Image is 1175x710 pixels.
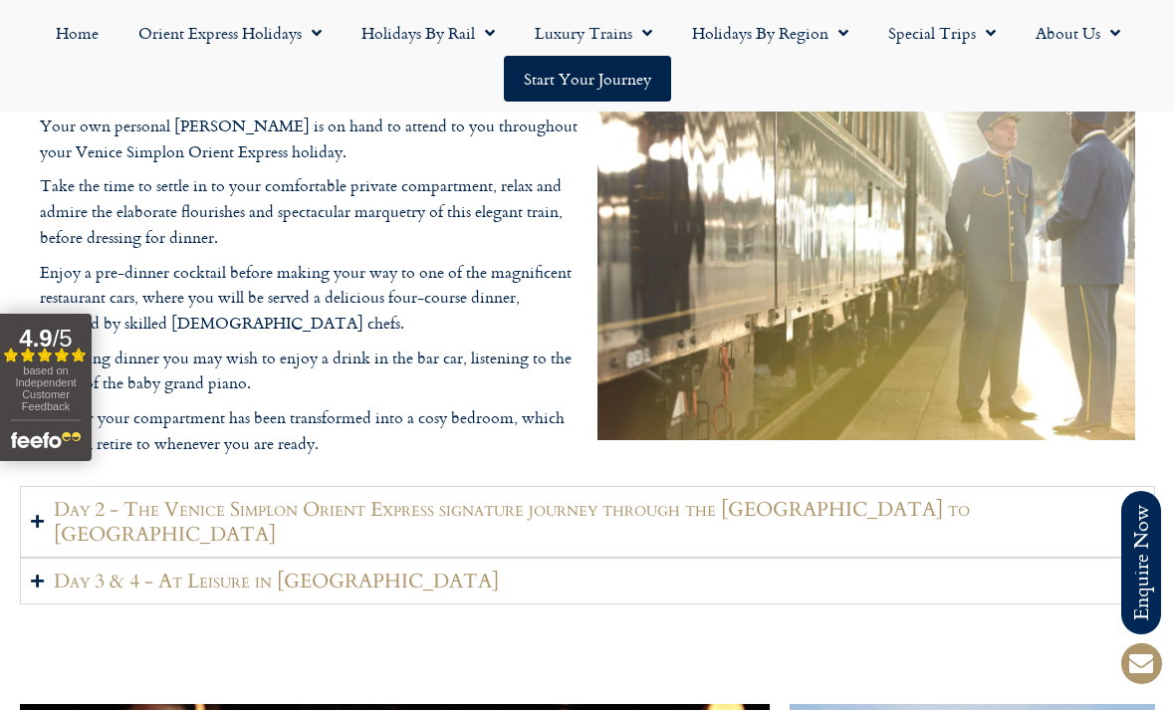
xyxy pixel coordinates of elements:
p: By now your compartment has been transformed into a cosy bedroom, which you can retire to wheneve... [40,405,578,456]
summary: Day 3 & 4 - At Leisure in [GEOGRAPHIC_DATA] [20,558,1155,604]
h2: Day 2 - The Venice Simplon Orient Express signature journey through the [GEOGRAPHIC_DATA] to [GEO... [54,497,1144,547]
a: Holidays by Rail [342,10,515,56]
img: Orient Express Platform Check [597,53,1135,440]
a: Orient Express Holidays [118,10,342,56]
h2: Day 3 & 4 - At Leisure in [GEOGRAPHIC_DATA] [54,569,499,593]
summary: Day 2 - The Venice Simplon Orient Express signature journey through the [GEOGRAPHIC_DATA] to [GEO... [20,486,1155,558]
p: Your own personal [PERSON_NAME] is on hand to attend to you throughout your Venice Simplon Orient... [40,114,578,164]
a: Home [36,10,118,56]
a: About Us [1016,10,1140,56]
a: Luxury Trains [515,10,672,56]
p: Following dinner you may wish to enjoy a drink in the bar car, listening to the sound of the baby... [40,346,578,396]
a: Holidays by Region [672,10,868,56]
p: Enjoy a pre-dinner cocktail before making your way to one of the magnificent restaurant cars, whe... [40,260,578,337]
p: Take the time to settle in to your comfortable private compartment, relax and admire the elaborat... [40,173,578,250]
nav: Menu [10,10,1165,102]
a: Start your Journey [504,56,671,102]
a: Special Trips [868,10,1016,56]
